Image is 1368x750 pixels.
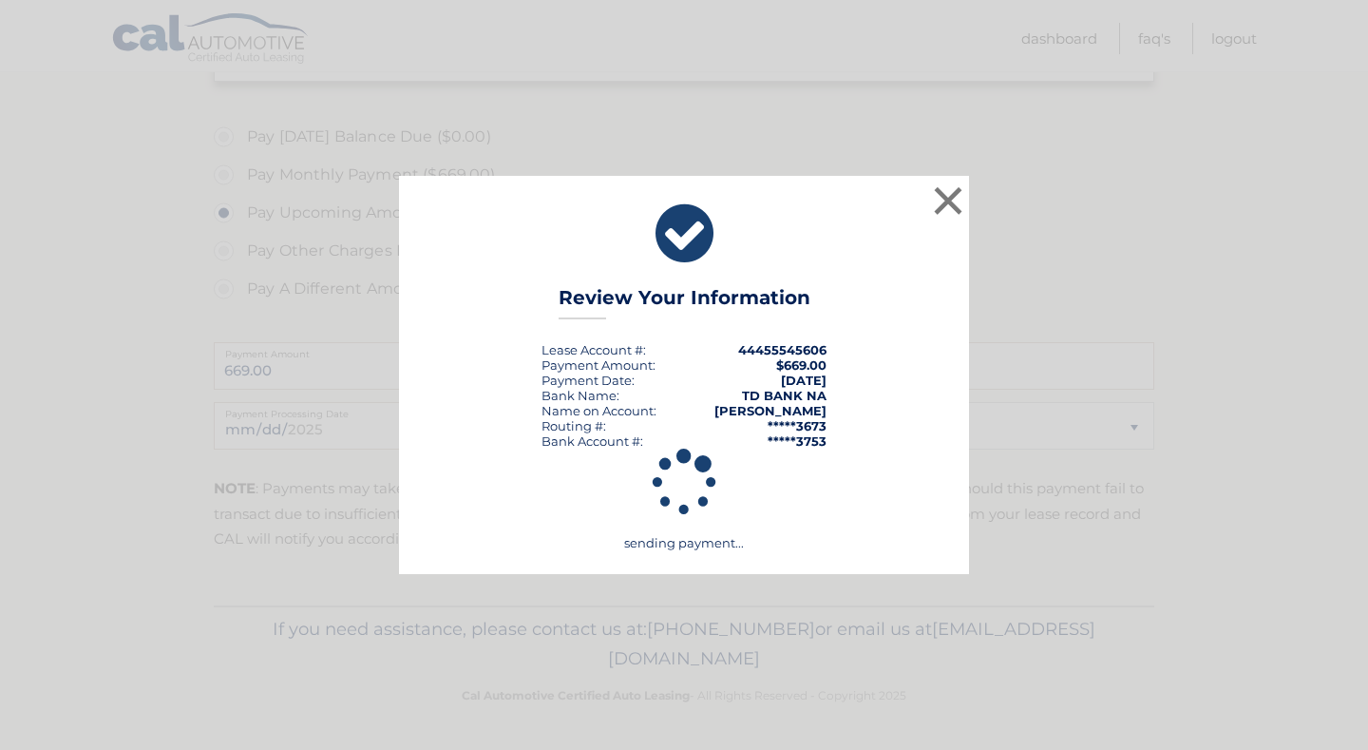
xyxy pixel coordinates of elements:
div: Name on Account: [541,403,656,418]
div: Bank Name: [541,388,619,403]
div: Payment Amount: [541,357,655,373]
span: $669.00 [776,357,826,373]
div: Lease Account #: [541,342,646,357]
div: : [541,373,635,388]
strong: [PERSON_NAME] [714,403,826,418]
div: sending payment... [423,449,945,551]
strong: TD BANK NA [742,388,826,403]
span: [DATE] [781,373,826,388]
div: Bank Account #: [541,433,643,449]
button: × [929,182,967,220]
strong: 44455545606 [738,342,826,357]
span: Payment Date [541,373,632,388]
h3: Review Your Information [559,286,810,319]
div: Routing #: [541,418,606,433]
